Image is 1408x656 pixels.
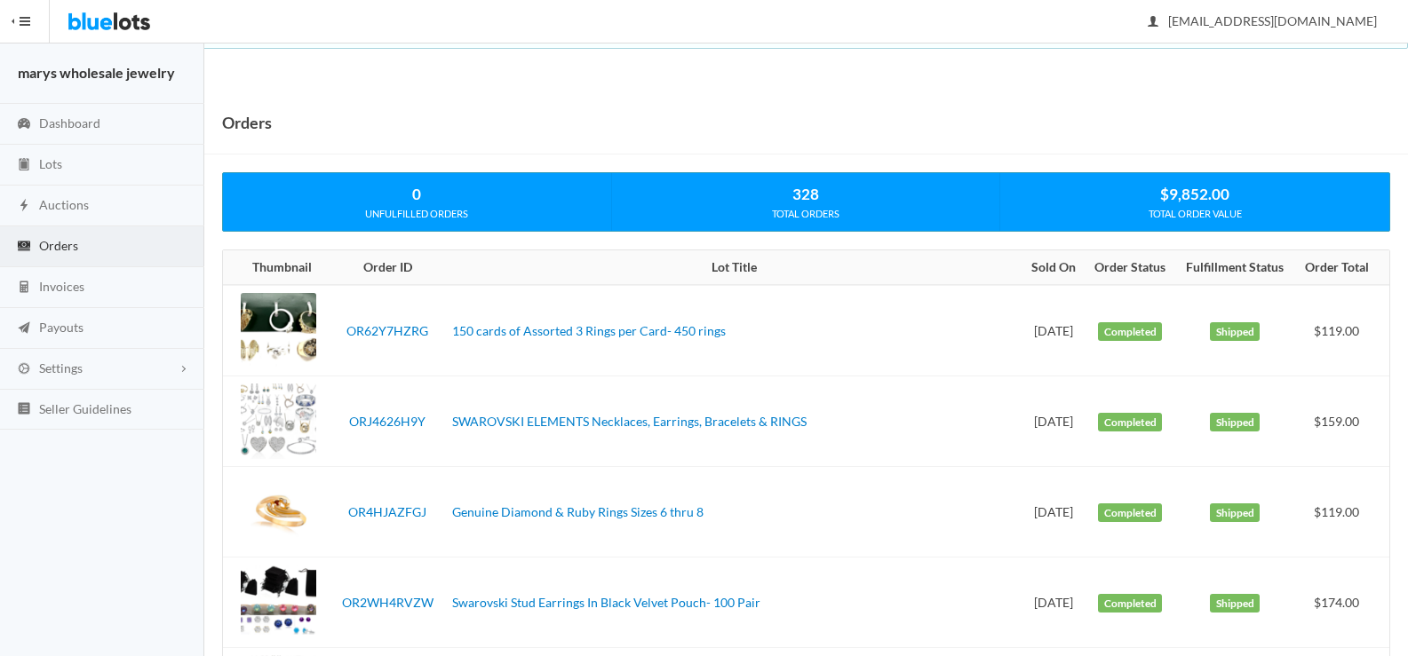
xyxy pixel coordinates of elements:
[39,360,83,375] span: Settings
[1022,285,1085,376] td: [DATE]
[1085,250,1175,286] th: Order Status
[330,250,445,286] th: Order ID
[39,401,131,416] span: Seller Guidelines
[1098,594,1162,613] label: Completed
[223,206,611,222] div: UNFULFILLED ORDERS
[1210,503,1260,523] label: Shipped
[452,414,807,429] a: SWAROVSKI ELEMENTS Necklaces, Earrings, Bracelets & RINGS
[15,361,33,378] ion-icon: cog
[15,239,33,256] ion-icon: cash
[1000,206,1389,222] div: TOTAL ORDER VALUE
[1022,467,1085,557] td: [DATE]
[15,198,33,215] ion-icon: flash
[39,279,84,294] span: Invoices
[1149,13,1377,28] span: [EMAIL_ADDRESS][DOMAIN_NAME]
[1098,322,1162,342] label: Completed
[342,595,434,610] a: OR2WH4RVZW
[1294,250,1389,286] th: Order Total
[15,401,33,418] ion-icon: list box
[612,206,1000,222] div: TOTAL ORDERS
[39,156,62,171] span: Lots
[1294,285,1389,376] td: $119.00
[1022,376,1085,467] td: [DATE]
[1098,413,1162,432] label: Completed
[1294,376,1389,467] td: $159.00
[223,250,330,286] th: Thumbnail
[346,323,428,338] a: OR62Y7HZRG
[1144,14,1162,31] ion-icon: person
[1210,413,1260,432] label: Shipped
[1210,322,1260,342] label: Shipped
[348,504,426,519] a: OR4HJAZFGJ
[39,320,84,335] span: Payouts
[15,280,33,296] ion-icon: calculator
[1022,557,1085,648] td: [DATE]
[1294,557,1389,648] td: $174.00
[222,109,272,136] h1: Orders
[39,115,100,130] span: Dashboard
[1294,467,1389,557] td: $119.00
[39,197,89,212] span: Auctions
[1022,250,1085,286] th: Sold On
[1160,185,1229,203] strong: $9,852.00
[15,116,33,133] ion-icon: speedometer
[1210,594,1260,613] label: Shipped
[792,185,819,203] strong: 328
[18,64,175,81] strong: marys wholesale jewelry
[349,414,426,429] a: ORJ4626H9Y
[412,185,421,203] strong: 0
[39,238,78,253] span: Orders
[452,504,704,519] a: Genuine Diamond & Ruby Rings Sizes 6 thru 8
[445,250,1022,286] th: Lot Title
[452,323,726,338] a: 150 cards of Assorted 3 Rings per Card- 450 rings
[15,157,33,174] ion-icon: clipboard
[1098,503,1162,523] label: Completed
[1175,250,1294,286] th: Fulfillment Status
[15,320,33,337] ion-icon: paper plane
[452,595,760,610] a: Swarovski Stud Earrings In Black Velvet Pouch- 100 Pair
